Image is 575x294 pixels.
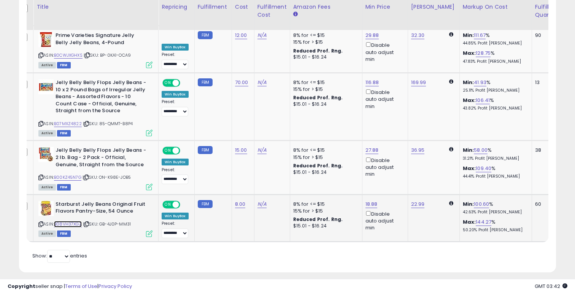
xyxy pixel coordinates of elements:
[38,130,56,137] span: All listings currently available for purchase on Amazon
[8,283,132,290] div: seller snap | |
[474,79,486,86] a: 41.93
[535,201,559,208] div: 60
[179,80,191,86] span: OFF
[235,79,248,86] a: 70.00
[463,174,526,179] p: 44.41% Profit [PERSON_NAME]
[84,52,131,58] span: | SKU: BP-0KA1-OCA9
[54,121,82,127] a: B07MXZ4822
[293,208,356,215] div: 15% for > $15
[463,97,476,104] b: Max:
[463,79,526,93] div: %
[198,146,213,154] small: FBM
[463,156,526,161] p: 31.21% Profit [PERSON_NAME]
[293,94,343,101] b: Reduced Prof. Rng.
[474,200,489,208] a: 100.60
[198,31,213,39] small: FBM
[293,162,343,169] b: Reduced Prof. Rng.
[257,3,287,19] div: Fulfillment Cost
[162,99,189,116] div: Preset:
[179,148,191,154] span: OFF
[38,79,152,135] div: ASIN:
[293,86,356,93] div: 15% for > $15
[476,97,490,104] a: 106.41
[98,283,132,290] a: Privacy Policy
[411,200,425,208] a: 22.99
[38,147,152,189] div: ASIN:
[54,52,83,59] a: B0CWJXGHXS
[463,201,526,215] div: %
[293,3,359,11] div: Amazon Fees
[56,201,148,217] b: Starburst Jelly Beans Original Fruit Flavors Pantry-Size, 54 Ounce
[235,146,247,154] a: 15.00
[463,32,526,46] div: %
[463,106,526,111] p: 43.82% Profit [PERSON_NAME]
[257,200,267,208] a: N/A
[411,79,426,86] a: 169.99
[474,146,488,154] a: 58.00
[293,169,356,176] div: $15.01 - $16.24
[463,3,529,11] div: Markup on Cost
[198,78,213,86] small: FBM
[37,3,155,11] div: Title
[57,62,71,68] span: FBM
[235,3,251,11] div: Cost
[293,223,356,229] div: $15.01 - $16.24
[257,146,267,154] a: N/A
[463,49,476,57] b: Max:
[179,201,191,208] span: OFF
[162,159,189,165] div: Win BuyBox
[198,200,213,208] small: FBM
[57,130,71,137] span: FBM
[463,97,526,111] div: %
[463,79,474,86] b: Min:
[476,165,491,172] a: 109.40
[162,91,189,98] div: Win BuyBox
[162,3,191,11] div: Repricing
[293,54,356,60] div: $15.01 - $16.24
[65,283,97,290] a: Terms of Use
[365,3,405,11] div: Min Price
[38,32,54,47] img: 51DxzqVXgtL._SL40_.jpg
[535,79,559,86] div: 13
[411,3,456,11] div: [PERSON_NAME]
[56,147,148,170] b: Jelly Belly Belly Flops Jelly Beans - 2 lb. Bag - 2 Pack - Official, Genuine, Straight from the S...
[365,210,402,232] div: Disable auto adjust min
[38,32,152,67] div: ASIN:
[463,210,526,215] p: 42.63% Profit [PERSON_NAME]
[293,216,343,222] b: Reduced Prof. Rng.
[463,50,526,64] div: %
[365,79,379,86] a: 116.88
[38,201,54,216] img: 51DTlU9pkJL._SL40_.jpg
[535,32,559,39] div: 90
[57,230,71,237] span: FBM
[54,174,81,181] a: B00KZ45N7G
[56,32,148,48] b: Prime Varieties Signature Jelly Belly Jelly Beans, 4-Pound
[463,32,474,39] b: Min:
[257,79,267,86] a: N/A
[162,44,189,51] div: Win BuyBox
[38,230,56,237] span: All listings currently available for purchase on Amazon
[463,146,474,154] b: Min:
[463,41,526,46] p: 44.85% Profit [PERSON_NAME]
[365,88,402,110] div: Disable auto adjust min
[83,174,131,180] span: | SKU: ON-K98E-JOB5
[365,32,379,39] a: 29.88
[162,52,189,69] div: Preset:
[83,221,131,227] span: | SKU: GB-4J0P-MM31
[293,147,356,154] div: 8% for <= $15
[411,146,425,154] a: 36.95
[463,165,526,179] div: %
[463,88,526,93] p: 25.11% Profit [PERSON_NAME]
[83,121,133,127] span: | SKU: 85-QMMT-B8P4
[293,79,356,86] div: 8% for <= $15
[293,101,356,108] div: $15.01 - $16.24
[235,32,247,39] a: 12.00
[162,167,189,184] div: Preset:
[293,39,356,46] div: 15% for > $15
[476,218,491,226] a: 144.27
[476,49,491,57] a: 128.75
[365,146,379,154] a: 27.88
[463,218,476,226] b: Max:
[365,41,402,63] div: Disable auto adjust min
[56,79,148,116] b: Jelly Belly Belly Flops Jelly Beans - 10 x 2 Pound Bags of Irregular Jelly Beans - Assorted Flavo...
